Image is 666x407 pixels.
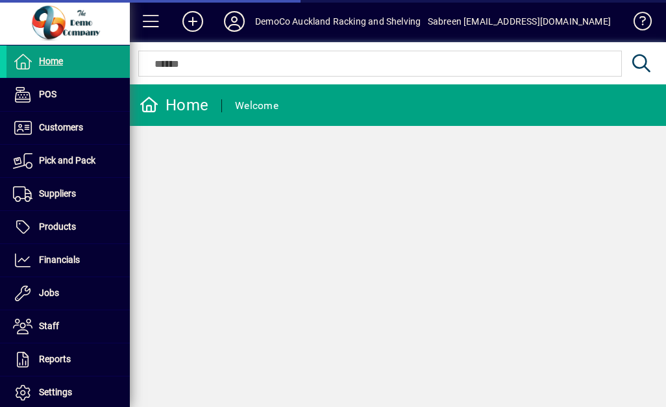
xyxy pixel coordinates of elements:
[6,211,130,243] a: Products
[6,178,130,210] a: Suppliers
[39,254,80,265] span: Financials
[6,310,130,343] a: Staff
[6,244,130,277] a: Financials
[6,145,130,177] a: Pick and Pack
[39,188,76,199] span: Suppliers
[172,10,214,33] button: Add
[6,79,130,111] a: POS
[39,354,71,364] span: Reports
[255,11,421,32] div: DemoCo Auckland Racking and Shelving
[214,10,255,33] button: Profile
[39,122,83,132] span: Customers
[39,288,59,298] span: Jobs
[6,277,130,310] a: Jobs
[39,321,59,331] span: Staff
[39,89,56,99] span: POS
[39,56,63,66] span: Home
[624,3,650,45] a: Knowledge Base
[6,112,130,144] a: Customers
[428,11,611,32] div: Sabreen [EMAIL_ADDRESS][DOMAIN_NAME]
[39,387,72,397] span: Settings
[235,95,278,116] div: Welcome
[140,95,208,116] div: Home
[6,343,130,376] a: Reports
[39,155,95,166] span: Pick and Pack
[39,221,76,232] span: Products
